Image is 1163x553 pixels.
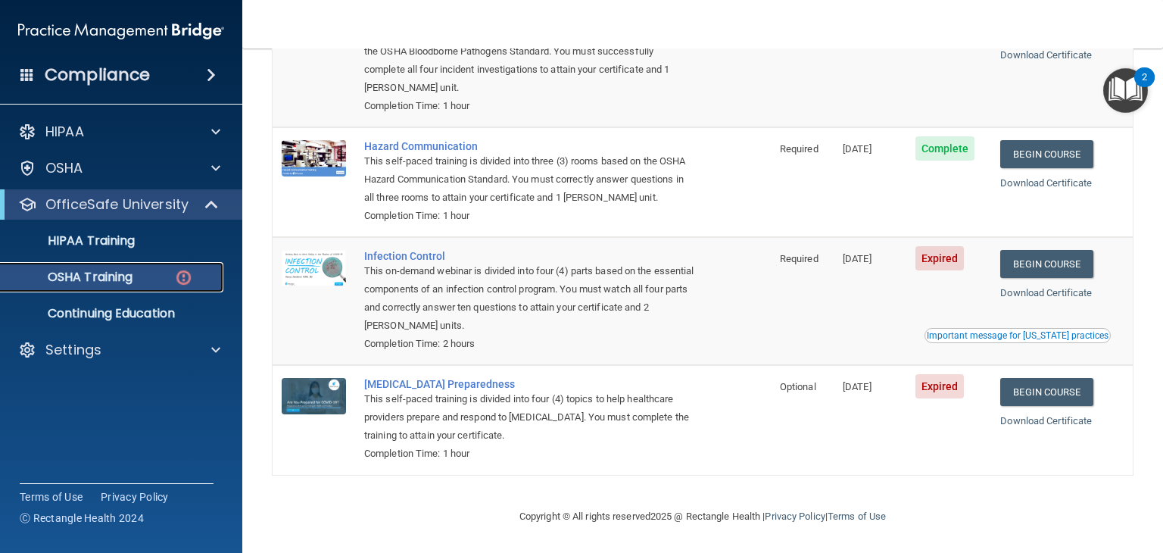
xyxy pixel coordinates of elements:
[174,268,193,287] img: danger-circle.6113f641.png
[364,445,695,463] div: Completion Time: 1 hour
[1000,250,1093,278] a: Begin Course
[364,250,695,262] a: Infection Control
[18,16,224,46] img: PMB logo
[927,331,1108,340] div: Important message for [US_STATE] practices
[18,341,220,359] a: Settings
[780,381,816,392] span: Optional
[1142,77,1147,97] div: 2
[765,511,825,522] a: Privacy Policy
[10,306,217,321] p: Continuing Education
[45,341,101,359] p: Settings
[364,140,695,152] a: Hazard Communication
[364,97,695,115] div: Completion Time: 1 hour
[924,328,1111,343] button: Read this if you are a dental practitioner in the state of CA
[45,195,189,214] p: OfficeSafe University
[18,123,220,141] a: HIPAA
[101,489,169,505] a: Privacy Policy
[1000,415,1092,426] a: Download Certificate
[18,195,220,214] a: OfficeSafe University
[1000,378,1093,406] a: Begin Course
[20,489,83,505] a: Terms of Use
[364,378,695,390] a: [MEDICAL_DATA] Preparedness
[1000,177,1092,189] a: Download Certificate
[780,253,818,264] span: Required
[364,335,695,353] div: Completion Time: 2 hours
[1103,68,1148,113] button: Open Resource Center, 2 new notifications
[1000,49,1092,61] a: Download Certificate
[426,492,979,541] div: Copyright © All rights reserved 2025 @ Rectangle Health | |
[843,253,871,264] span: [DATE]
[45,159,83,177] p: OSHA
[915,246,965,270] span: Expired
[843,381,871,392] span: [DATE]
[45,123,84,141] p: HIPAA
[364,24,695,97] div: This self-paced training is divided into four (4) exposure incidents based on the OSHA Bloodborne...
[780,143,818,155] span: Required
[915,136,975,161] span: Complete
[10,233,135,248] p: HIPAA Training
[843,143,871,155] span: [DATE]
[915,374,965,398] span: Expired
[828,511,886,522] a: Terms of Use
[1000,140,1093,168] a: Begin Course
[1000,287,1092,298] a: Download Certificate
[10,270,133,285] p: OSHA Training
[18,159,220,177] a: OSHA
[364,152,695,207] div: This self-paced training is divided into three (3) rooms based on the OSHA Hazard Communication S...
[364,207,695,225] div: Completion Time: 1 hour
[20,511,144,526] span: Ⓒ Rectangle Health 2024
[364,262,695,335] div: This on-demand webinar is divided into four (4) parts based on the essential components of an inf...
[364,390,695,445] div: This self-paced training is divided into four (4) topics to help healthcare providers prepare and...
[45,64,150,86] h4: Compliance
